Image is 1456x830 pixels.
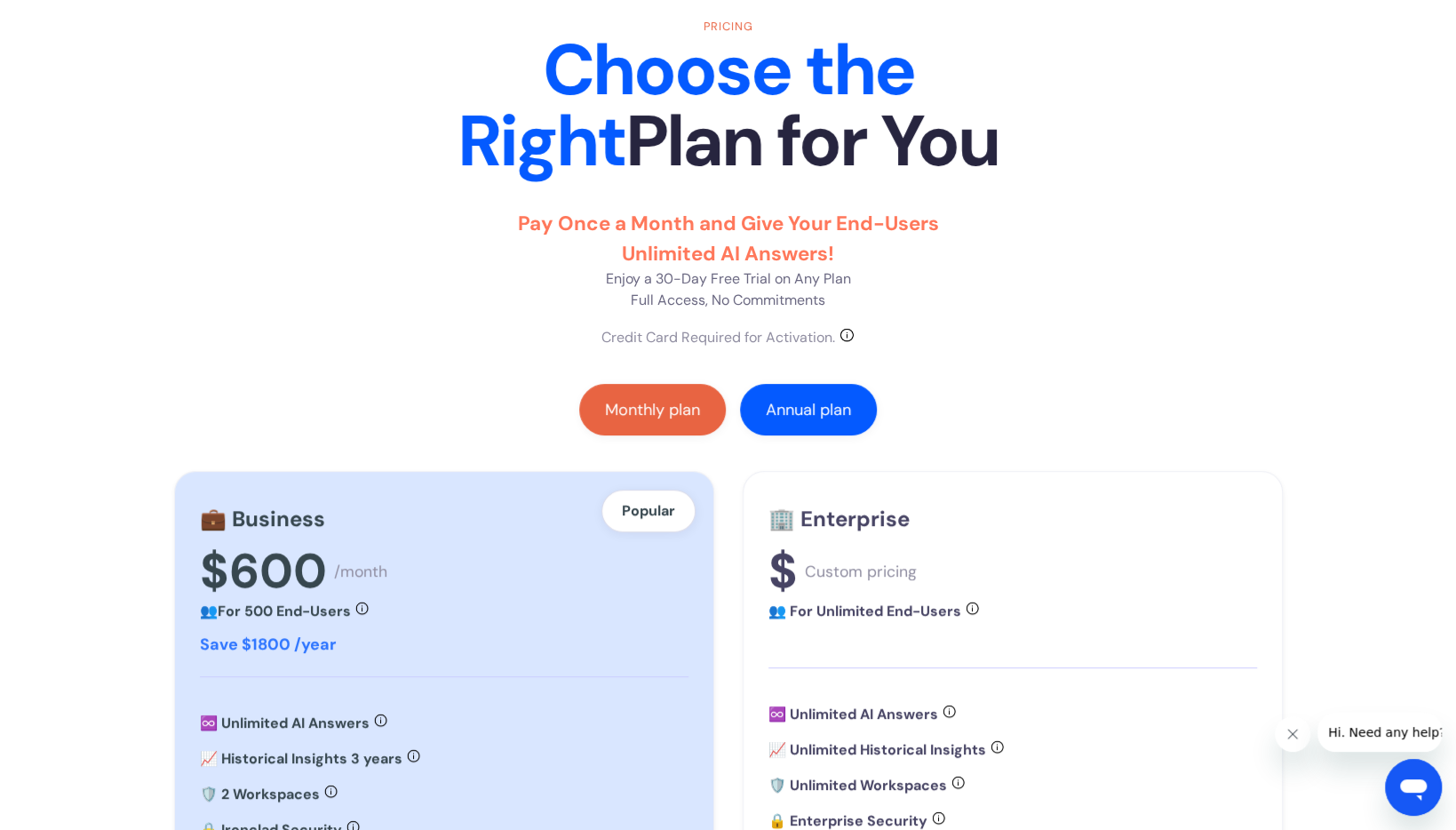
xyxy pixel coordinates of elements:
[768,505,910,532] strong: 🏢 Enterprise
[11,12,128,27] span: Hi. Need any help?
[200,542,327,601] div: $600
[768,705,938,723] strong: ♾️ Unlimited AI Answers
[200,785,320,803] strong: 🛡️ 2 Workspaces
[601,490,696,532] div: Popular
[601,327,835,348] div: Credit Card Required for Activation.
[200,749,402,768] strong: 📈 Historical Insights 3 years
[200,505,325,532] strong: 💼 Business
[218,602,351,620] strong: For 500 End-Users
[768,602,961,620] strong: 👥 For Unlimited End-Users
[1275,716,1310,752] iframe: Close message
[418,18,1039,35] div: Pricing
[625,95,999,188] strong: Plan for You
[768,811,927,830] strong: 🔒 Enterprise Security
[200,714,370,732] strong: ♾️ Unlimited AI Answers
[334,562,387,581] div: /month
[805,562,917,581] div: Custom pricing
[605,401,700,419] div: Monthly plan
[484,209,973,311] p: Enjoy a 30-Day Free Trial on Any Plan Full Access, No Commitments
[457,24,914,188] strong: Choose the Right
[1385,759,1442,816] iframe: Button to launch messaging window
[768,542,798,601] div: $
[200,634,336,655] strong: Save $1800 /year
[518,211,939,267] strong: Pay Once a Month and Give Your End-Users Unlimited AI Answers!
[768,740,986,759] strong: 📈 Unlimited Historical Insights
[200,602,218,620] strong: 👥
[768,776,947,794] strong: 🛡️ Unlimited Workspaces
[766,401,851,419] div: Annual plan
[1317,713,1442,752] iframe: Message from company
